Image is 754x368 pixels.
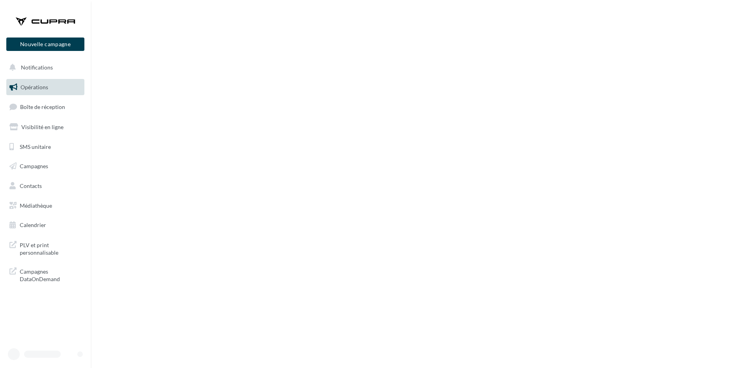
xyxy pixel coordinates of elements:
span: Opérations [21,84,48,90]
a: Campagnes [5,158,86,175]
span: Visibilité en ligne [21,124,63,130]
button: Nouvelle campagne [6,38,84,51]
span: Campagnes [20,163,48,169]
a: Contacts [5,178,86,194]
span: SMS unitaire [20,143,51,150]
span: Calendrier [20,222,46,228]
span: Notifications [21,64,53,71]
span: Boîte de réception [20,103,65,110]
span: Contacts [20,182,42,189]
span: PLV et print personnalisable [20,240,81,257]
a: Opérations [5,79,86,96]
span: Campagnes DataOnDemand [20,266,81,283]
a: Visibilité en ligne [5,119,86,135]
a: Calendrier [5,217,86,233]
a: Campagnes DataOnDemand [5,263,86,286]
span: Médiathèque [20,202,52,209]
a: Médiathèque [5,197,86,214]
a: PLV et print personnalisable [5,237,86,260]
button: Notifications [5,59,83,76]
a: Boîte de réception [5,98,86,115]
a: SMS unitaire [5,139,86,155]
